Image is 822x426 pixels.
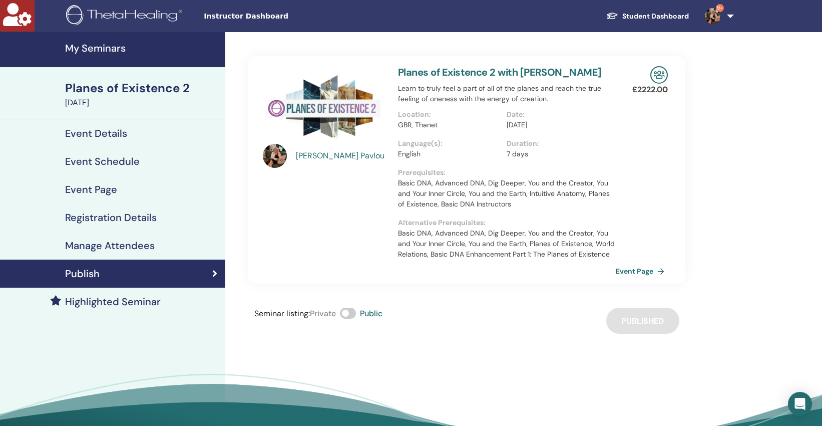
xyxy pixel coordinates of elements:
img: Planes of Existence 2 [263,66,386,147]
p: Location : [398,109,501,120]
h4: Registration Details [65,211,157,224]
a: Student Dashboard [598,7,697,26]
p: Learn to truly feel a part of all of the planes and reach the true feeling of oneness with the en... [398,83,616,104]
p: Basic DNA, Advanced DNA, Dig Deeper, You and the Creator, You and Your Inner Circle, You and the ... [398,228,616,260]
div: Open Intercom Messenger [788,392,812,416]
div: [DATE] [65,97,219,109]
div: Planes of Existence 2 [65,80,219,97]
p: [DATE] [507,120,609,130]
p: Duration : [507,138,609,149]
p: English [398,149,501,159]
p: Date : [507,109,609,120]
span: Seminar listing : [254,308,310,319]
img: graduation-cap-white.svg [606,12,618,20]
p: 7 days [507,149,609,159]
span: Private [310,308,336,319]
img: default.jpg [263,144,287,168]
h4: My Seminars [65,42,219,54]
p: Prerequisites : [398,167,616,178]
h4: Highlighted Seminar [65,296,161,308]
h4: Event Schedule [65,155,140,167]
img: In-Person Seminar [650,66,668,84]
h4: Event Details [65,127,127,139]
img: logo.png [66,5,186,28]
img: default.jpg [705,8,721,24]
a: Event Page [616,264,668,279]
a: [PERSON_NAME] Pavlou [296,150,388,162]
p: £ 2222.00 [632,84,668,96]
p: GBR, Thanet [398,120,501,130]
span: 9+ [716,4,724,12]
h4: Event Page [65,183,117,195]
p: Language(s) : [398,138,501,149]
span: Public [360,308,382,319]
h4: Manage Attendees [65,240,155,252]
span: Instructor Dashboard [204,11,354,22]
a: Planes of Existence 2[DATE] [59,80,225,109]
h4: Publish [65,268,100,280]
p: Basic DNA, Advanced DNA, Dig Deeper, You and the Creator, You and Your Inner Circle, You and the ... [398,178,616,209]
p: Alternative Prerequisites : [398,218,616,228]
a: Planes of Existence 2 with [PERSON_NAME] [398,66,602,79]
